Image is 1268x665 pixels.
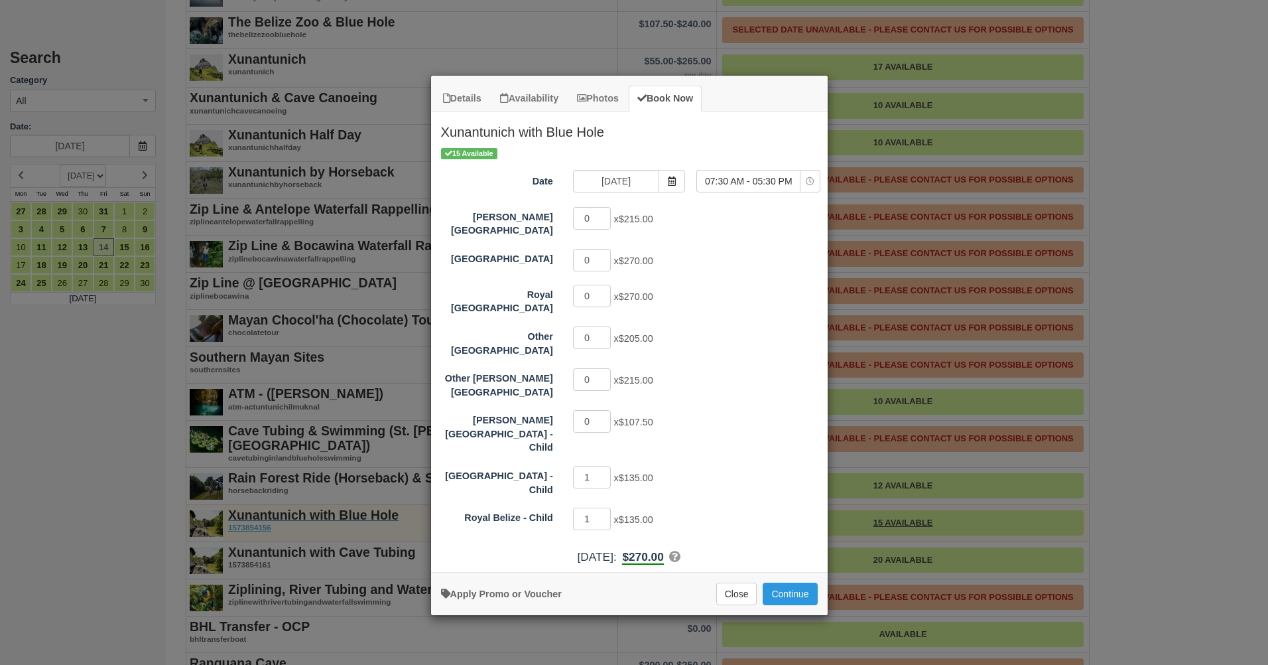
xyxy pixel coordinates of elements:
span: $215.00 [619,375,653,386]
div: Item Modal [431,111,828,565]
div: : [431,549,828,565]
span: x [613,473,653,483]
span: $215.00 [619,214,653,224]
span: [DATE] [578,550,613,563]
a: Availability [491,86,567,111]
a: Photos [568,86,627,111]
span: x [613,514,653,525]
button: Close [716,583,757,605]
span: $135.00 [619,514,653,525]
span: 07:30 AM - 05:30 PM [697,175,800,188]
span: x [613,333,653,344]
input: Royal Belize - Child [573,508,611,530]
span: $270.00 [619,291,653,302]
label: Royal Belize - Child [431,506,563,525]
label: Thatch Caye Resort - Child [431,465,563,496]
input: Hopkins Bay Resort [573,207,611,230]
span: x [613,214,653,224]
span: $205.00 [619,333,653,344]
label: Thatch Caye Resort [431,248,563,266]
span: x [613,291,653,302]
input: Other Hopkins Area Resort [573,368,611,391]
span: 15 Available [441,148,497,159]
label: Other Placencia Area Resort [431,325,563,357]
label: Royal Belize [431,283,563,315]
input: Royal Belize [573,285,611,307]
span: $270.00 [622,550,663,563]
label: Hopkins Bay Resort [431,206,563,238]
span: $270.00 [619,256,653,266]
span: $135.00 [619,473,653,483]
label: Hopkins Bay Resort - Child [431,409,563,455]
button: Add to Booking [763,583,817,605]
a: Book Now [629,86,702,111]
h2: Xunantunich with Blue Hole [431,111,828,146]
span: x [613,256,653,266]
label: Date [431,170,563,188]
input: Other Placencia Area Resort [573,327,611,349]
label: Other Hopkins Area Resort [431,367,563,399]
input: Thatch Caye Resort - Child [573,466,611,488]
a: Details [434,86,490,111]
span: x [613,375,653,386]
span: $107.50 [619,417,653,428]
a: Apply Voucher [441,589,562,599]
span: x [613,417,653,428]
input: Thatch Caye Resort [573,249,611,271]
input: Hopkins Bay Resort - Child [573,410,611,433]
